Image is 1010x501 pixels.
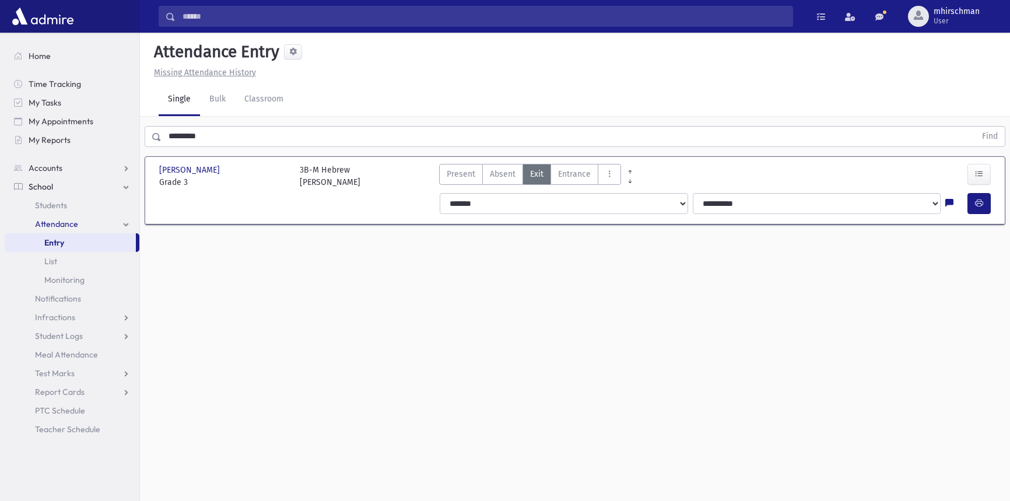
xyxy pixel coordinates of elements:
[5,215,139,233] a: Attendance
[5,93,139,112] a: My Tasks
[5,233,136,252] a: Entry
[29,181,53,192] span: School
[35,200,67,211] span: Students
[154,68,256,78] u: Missing Attendance History
[29,135,71,145] span: My Reports
[5,420,139,439] a: Teacher Schedule
[176,6,792,27] input: Search
[35,331,83,341] span: Student Logs
[300,164,360,188] div: 3B-M Hebrew [PERSON_NAME]
[558,168,591,180] span: Entrance
[5,177,139,196] a: School
[439,164,621,188] div: AttTypes
[530,168,543,180] span: Exit
[5,383,139,401] a: Report Cards
[5,252,139,271] a: List
[5,327,139,345] a: Student Logs
[5,159,139,177] a: Accounts
[447,168,475,180] span: Present
[235,83,293,116] a: Classroom
[29,163,62,173] span: Accounts
[29,79,81,89] span: Time Tracking
[5,47,139,65] a: Home
[159,83,200,116] a: Single
[5,131,139,149] a: My Reports
[490,168,515,180] span: Absent
[5,112,139,131] a: My Appointments
[44,256,57,267] span: List
[29,51,51,61] span: Home
[159,176,288,188] span: Grade 3
[934,16,980,26] span: User
[9,5,76,28] img: AdmirePro
[35,387,85,397] span: Report Cards
[5,75,139,93] a: Time Tracking
[35,405,85,416] span: PTC Schedule
[5,271,139,289] a: Monitoring
[975,127,1005,146] button: Find
[934,7,980,16] span: mhirschman
[35,312,75,323] span: Infractions
[35,219,78,229] span: Attendance
[5,308,139,327] a: Infractions
[35,349,98,360] span: Meal Attendance
[5,401,139,420] a: PTC Schedule
[35,368,75,379] span: Test Marks
[35,424,100,435] span: Teacher Schedule
[200,83,235,116] a: Bulk
[29,97,61,108] span: My Tasks
[44,237,64,248] span: Entry
[5,345,139,364] a: Meal Attendance
[5,196,139,215] a: Students
[149,42,279,62] h5: Attendance Entry
[5,364,139,383] a: Test Marks
[44,275,85,285] span: Monitoring
[29,116,93,127] span: My Appointments
[35,293,81,304] span: Notifications
[5,289,139,308] a: Notifications
[159,164,222,176] span: [PERSON_NAME]
[149,68,256,78] a: Missing Attendance History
